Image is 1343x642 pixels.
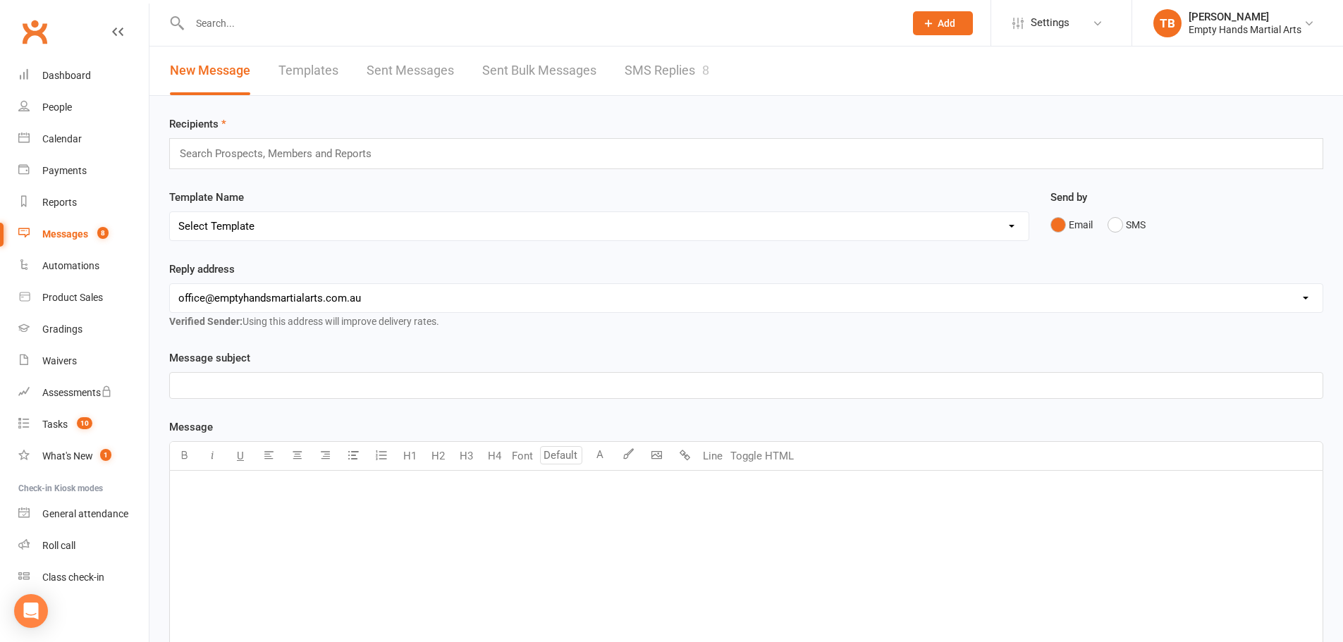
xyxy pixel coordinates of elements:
label: Template Name [169,189,244,206]
a: Templates [278,47,338,95]
span: 8 [97,227,109,239]
a: Clubworx [17,14,52,49]
strong: Verified Sender: [169,316,243,327]
div: Dashboard [42,70,91,81]
a: Messages 8 [18,218,149,250]
div: Tasks [42,419,68,430]
button: H1 [395,442,424,470]
span: 1 [100,449,111,461]
a: What's New1 [18,440,149,472]
label: Send by [1050,189,1087,206]
div: 8 [702,63,709,78]
span: 10 [77,417,92,429]
div: Messages [42,228,88,240]
div: Roll call [42,540,75,551]
span: Add [938,18,955,29]
button: U [226,442,255,470]
div: What's New [42,450,93,462]
div: Assessments [42,387,112,398]
div: Reports [42,197,77,208]
label: Reply address [169,261,235,278]
a: Payments [18,155,149,187]
label: Message subject [169,350,250,366]
a: Dashboard [18,60,149,92]
div: [PERSON_NAME] [1189,11,1301,23]
a: People [18,92,149,123]
div: Product Sales [42,292,103,303]
button: H4 [480,442,508,470]
a: Calendar [18,123,149,155]
button: Email [1050,211,1093,238]
a: Product Sales [18,282,149,314]
button: Add [913,11,973,35]
div: Automations [42,260,99,271]
a: Automations [18,250,149,282]
button: H3 [452,442,480,470]
a: Roll call [18,530,149,562]
button: SMS [1108,211,1146,238]
label: Message [169,419,213,436]
div: People [42,101,72,113]
div: Class check-in [42,572,104,583]
div: Open Intercom Messenger [14,594,48,628]
a: Reports [18,187,149,218]
div: TB [1153,9,1182,37]
a: Tasks 10 [18,409,149,440]
button: Toggle HTML [727,442,797,470]
a: Sent Messages [367,47,454,95]
a: SMS Replies8 [625,47,709,95]
a: Assessments [18,377,149,409]
div: Waivers [42,355,77,366]
span: Settings [1031,7,1069,39]
input: Search Prospects, Members and Reports [178,144,385,163]
span: Using this address will improve delivery rates. [169,316,439,327]
a: Class kiosk mode [18,562,149,593]
div: Calendar [42,133,82,144]
label: Recipients [169,116,226,132]
a: Waivers [18,345,149,377]
button: H2 [424,442,452,470]
div: Payments [42,165,87,176]
div: General attendance [42,508,128,519]
div: Empty Hands Martial Arts [1189,23,1301,36]
a: Gradings [18,314,149,345]
button: Line [699,442,727,470]
a: New Message [170,47,250,95]
button: Font [508,442,536,470]
a: General attendance kiosk mode [18,498,149,530]
input: Search... [185,13,895,33]
a: Sent Bulk Messages [482,47,596,95]
input: Default [540,446,582,464]
span: U [237,450,244,462]
div: Gradings [42,323,82,335]
button: A [586,442,614,470]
